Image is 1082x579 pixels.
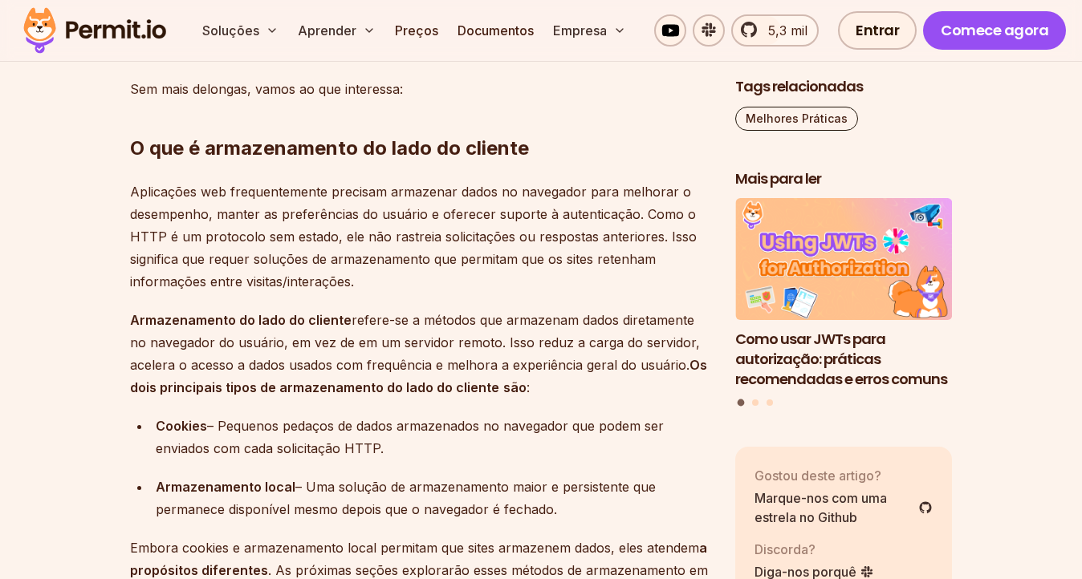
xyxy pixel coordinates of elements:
[156,479,295,495] font: Armazenamento local
[752,399,759,406] button: Ir para o slide 2
[735,76,863,96] font: Tags relacionadas
[130,184,697,289] font: Aplicações web frequentemente precisam armazenar dados no navegador para melhorar o desempenho, m...
[735,199,952,390] li: 1 de 3
[767,399,773,406] button: Vá para o slide 3
[388,14,445,47] a: Preços
[547,14,633,47] button: Empresa
[735,199,952,390] a: Como usar JWTs para autorização: práticas recomendadas e erros comunsComo usar JWTs para autoriza...
[755,488,933,527] a: Marque-nos com uma estrela no Github
[291,14,382,47] button: Aprender
[735,107,858,131] a: Melhores Práticas
[746,111,848,125] font: Melhores Práticas
[553,22,607,38] font: Empresa
[856,20,899,40] font: Entrar
[16,3,173,58] img: Logotipo da permissão
[196,14,285,47] button: Soluções
[130,540,707,578] font: a propósitos diferentes
[202,22,259,38] font: Soluções
[689,357,707,373] font: Os
[923,11,1066,50] a: Comece agora
[130,312,700,373] font: refere-se a métodos que armazenam dados diretamente no navegador do usuário, em vez de em um serv...
[395,22,438,38] font: Preços
[156,418,664,456] font: – Pequenos pedaços de dados armazenados no navegador que podem ser enviados com cada solicitação ...
[731,14,819,47] a: 5,3 mil
[130,312,352,328] font: Armazenamento do lado do cliente
[130,540,699,556] font: Embora cookies e armazenamento local permitam que sites armazenem dados, eles atendem
[838,11,917,50] a: Entrar
[755,468,881,484] font: Gostou deste artigo?
[527,379,530,395] font: :
[735,199,952,321] img: Como usar JWTs para autorização: práticas recomendadas e erros comuns
[156,418,207,434] font: Cookies
[130,379,499,395] font: dois principais tipos de armazenamento do lado do cliente
[130,136,529,160] font: O que é armazenamento do lado do cliente
[738,399,745,407] button: Ir para o slide 1
[130,81,403,97] font: Sem mais delongas, vamos ao que interessa:
[503,379,527,395] font: são
[298,22,356,38] font: Aprender
[156,479,656,517] font: – Uma solução de armazenamento maior e persistente que permanece disponível mesmo depois que o na...
[755,541,816,557] font: Discorda?
[735,168,821,188] font: Mais para ler
[735,329,947,389] font: Como usar JWTs para autorização: práticas recomendadas e erros comuns
[768,22,807,38] font: 5,3 mil
[451,14,540,47] a: Documentos
[735,199,952,409] div: Postagens
[458,22,534,38] font: Documentos
[941,20,1048,40] font: Comece agora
